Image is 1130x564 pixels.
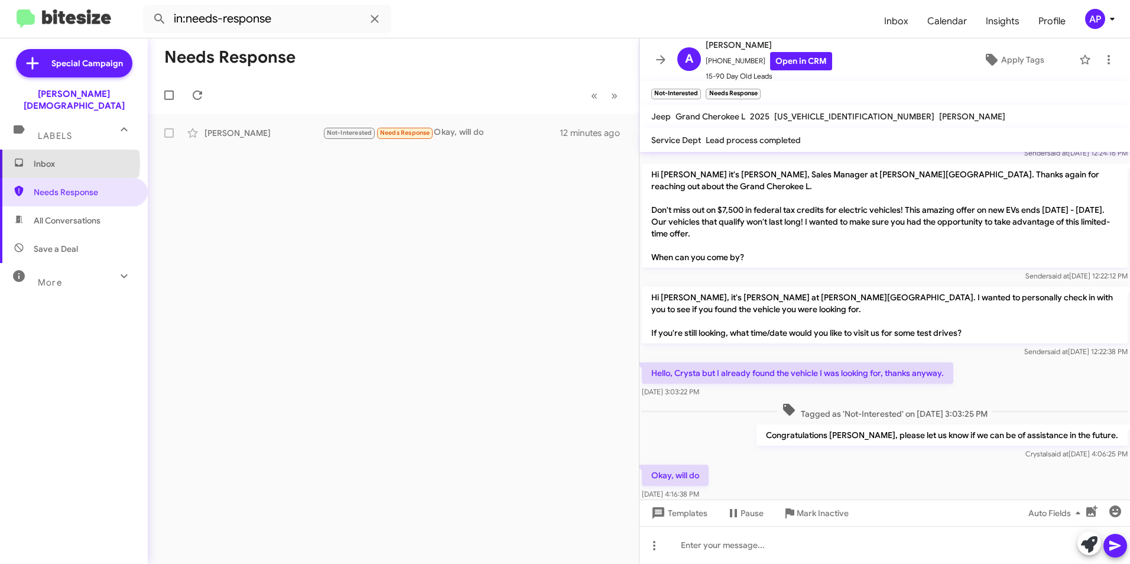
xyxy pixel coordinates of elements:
[939,111,1005,122] span: [PERSON_NAME]
[756,424,1128,446] p: Congratulations [PERSON_NAME], please let us know if we can be of assistance in the future.
[34,215,100,226] span: All Conversations
[750,111,769,122] span: 2025
[1025,271,1128,280] span: Sender [DATE] 12:22:12 PM
[649,503,707,524] span: Templates
[642,164,1128,268] p: Hi [PERSON_NAME] it's [PERSON_NAME], Sales Manager at [PERSON_NAME][GEOGRAPHIC_DATA]. Thanks agai...
[585,83,625,108] nav: Page navigation example
[591,88,598,103] span: «
[642,362,953,384] p: Hello, Crysta but I already found the vehicle I was looking for, thanks anyway.
[604,83,625,108] button: Next
[164,48,296,67] h1: Needs Response
[16,49,132,77] a: Special Campaign
[774,111,934,122] span: [US_VEHICLE_IDENTIFICATION_NUMBER]
[797,503,849,524] span: Mark Inactive
[1047,347,1068,356] span: said at
[706,70,832,82] span: 15-90 Day Old Leads
[976,4,1029,38] a: Insights
[706,52,832,70] span: [PHONE_NUMBER]
[560,127,629,139] div: 12 minutes ago
[323,126,560,140] div: Okay, will do
[143,5,391,33] input: Search
[1048,271,1069,280] span: said at
[1048,449,1069,458] span: said at
[584,83,605,108] button: Previous
[770,52,832,70] a: Open in CRM
[1024,347,1128,356] span: Sender [DATE] 12:22:38 PM
[1024,148,1128,157] span: Sender [DATE] 12:24:16 PM
[1047,148,1068,157] span: said at
[741,503,764,524] span: Pause
[1019,503,1095,524] button: Auto Fields
[706,135,801,145] span: Lead process completed
[642,490,699,498] span: [DATE] 4:16:38 PM
[953,49,1073,70] button: Apply Tags
[51,57,123,69] span: Special Campaign
[777,403,992,420] span: Tagged as 'Not-Interested' on [DATE] 3:03:25 PM
[1028,503,1085,524] span: Auto Fields
[1001,49,1044,70] span: Apply Tags
[706,89,760,99] small: Needs Response
[651,111,671,122] span: Jeep
[717,503,773,524] button: Pause
[380,129,430,137] span: Needs Response
[38,131,72,141] span: Labels
[639,503,717,524] button: Templates
[34,243,78,255] span: Save a Deal
[651,89,701,99] small: Not-Interested
[34,186,134,198] span: Needs Response
[34,158,134,170] span: Inbox
[651,135,701,145] span: Service Dept
[642,287,1128,343] p: Hi [PERSON_NAME], it's [PERSON_NAME] at [PERSON_NAME][GEOGRAPHIC_DATA]. I wanted to personally ch...
[38,277,62,288] span: More
[676,111,745,122] span: Grand Cherokee L
[642,465,709,486] p: Okay, will do
[706,38,832,52] span: [PERSON_NAME]
[1029,4,1075,38] a: Profile
[327,129,372,137] span: Not-Interested
[611,88,618,103] span: »
[1085,9,1105,29] div: AP
[642,387,699,396] span: [DATE] 3:03:22 PM
[1075,9,1117,29] button: AP
[685,50,693,69] span: A
[773,503,858,524] button: Mark Inactive
[1025,449,1128,458] span: Crystal [DATE] 4:06:25 PM
[204,127,323,139] div: [PERSON_NAME]
[918,4,976,38] a: Calendar
[875,4,918,38] a: Inbox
